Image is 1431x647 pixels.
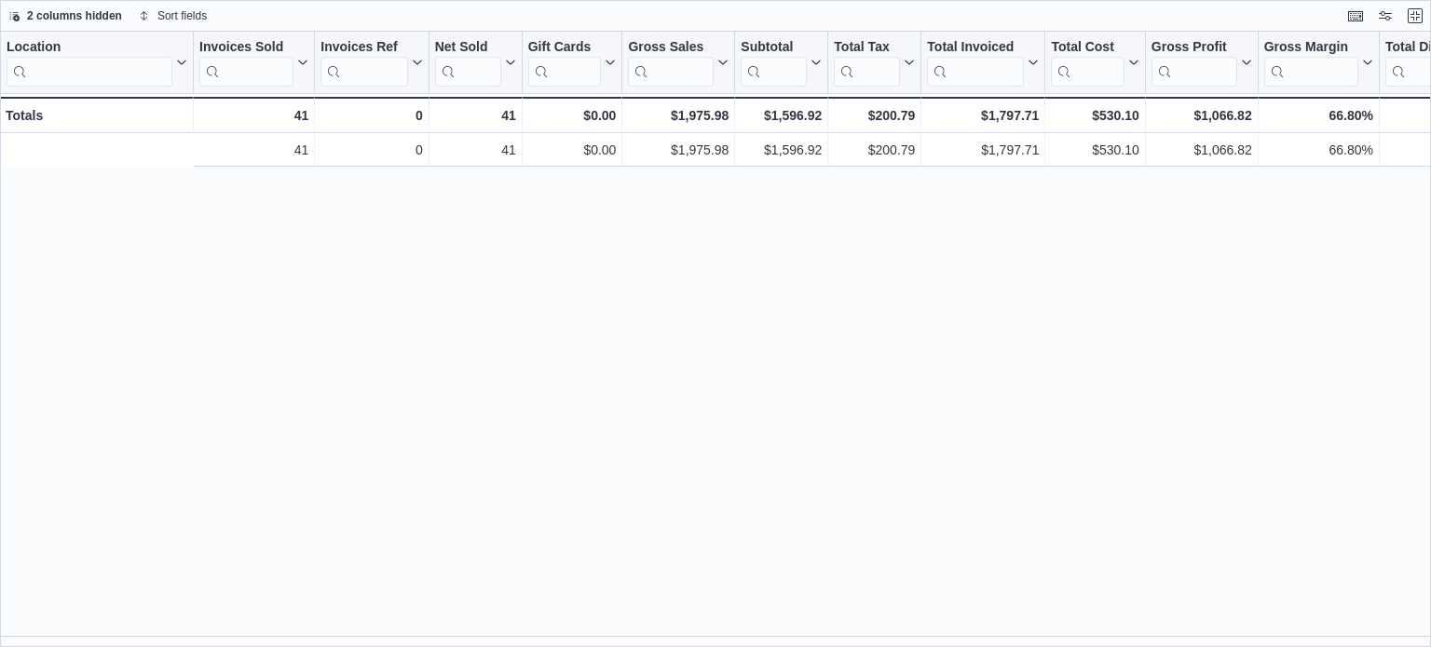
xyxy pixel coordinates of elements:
[320,139,422,161] div: 0
[320,39,407,57] div: Invoices Ref
[1404,5,1426,27] button: Exit fullscreen
[1051,39,1138,87] button: Total Cost
[528,39,602,87] div: Gift Card Sales
[199,39,308,87] button: Invoices Sold
[628,39,714,87] div: Gross Sales
[7,39,187,87] button: Location
[741,39,807,87] div: Subtotal
[927,39,1024,57] div: Total Invoiced
[1051,104,1138,127] div: $530.10
[7,39,172,87] div: Location
[1,5,129,27] button: 2 columns hidden
[834,104,915,127] div: $200.79
[320,39,407,87] div: Invoices Ref
[435,39,516,87] button: Net Sold
[435,104,516,127] div: 41
[1264,39,1358,87] div: Gross Margin
[741,39,807,57] div: Subtotal
[927,39,1039,87] button: Total Invoiced
[199,39,293,87] div: Invoices Sold
[834,139,915,161] div: $200.79
[628,39,729,87] button: Gross Sales
[834,39,900,57] div: Total Tax
[834,39,900,87] div: Total Tax
[741,104,822,127] div: $1,596.92
[741,139,822,161] div: $1,596.92
[435,39,501,57] div: Net Sold
[628,104,729,127] div: $1,975.98
[435,39,501,87] div: Net Sold
[131,5,214,27] button: Sort fields
[927,139,1039,161] div: $1,797.71
[1152,39,1237,87] div: Gross Profit
[199,104,308,127] div: 41
[927,39,1024,87] div: Total Invoiced
[435,139,516,161] div: 41
[834,39,915,87] button: Total Tax
[1051,39,1124,57] div: Total Cost
[927,104,1039,127] div: $1,797.71
[628,39,714,57] div: Gross Sales
[1152,139,1252,161] div: $1,066.82
[320,104,422,127] div: 0
[1152,104,1252,127] div: $1,066.82
[1051,139,1138,161] div: $530.10
[1264,104,1373,127] div: 66.80%
[199,39,293,57] div: Invoices Sold
[1344,5,1367,27] button: Keyboard shortcuts
[199,139,308,161] div: 41
[1152,39,1237,57] div: Gross Profit
[628,139,729,161] div: $1,975.98
[528,139,617,161] div: $0.00
[528,104,617,127] div: $0.00
[528,39,617,87] button: Gift Cards
[27,8,122,23] span: 2 columns hidden
[1264,39,1358,57] div: Gross Margin
[1152,39,1252,87] button: Gross Profit
[157,8,207,23] span: Sort fields
[1264,39,1373,87] button: Gross Margin
[7,39,172,57] div: Location
[1374,5,1397,27] button: Display options
[528,39,602,57] div: Gift Cards
[320,39,422,87] button: Invoices Ref
[1264,139,1373,161] div: 66.80%
[6,104,187,127] div: Totals
[741,39,822,87] button: Subtotal
[1051,39,1124,87] div: Total Cost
